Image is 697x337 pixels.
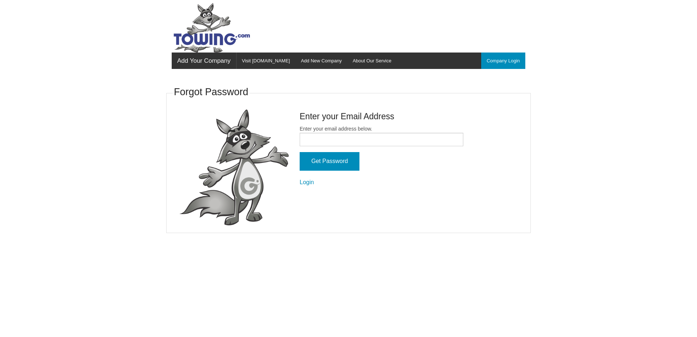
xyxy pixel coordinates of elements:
a: Visit [DOMAIN_NAME] [237,53,296,69]
label: Enter your email address below. [300,125,463,146]
a: Add Your Company [172,53,236,69]
img: Towing.com Logo [172,3,252,53]
input: Get Password [300,152,359,171]
a: Login [300,179,314,185]
h3: Forgot Password [174,85,248,99]
a: Add New Company [295,53,347,69]
h4: Enter your Email Address [300,111,463,122]
a: About Our Service [347,53,397,69]
input: Enter your email address below. [300,133,463,146]
a: Company Login [481,53,525,69]
img: fox-Presenting.png [179,109,289,226]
